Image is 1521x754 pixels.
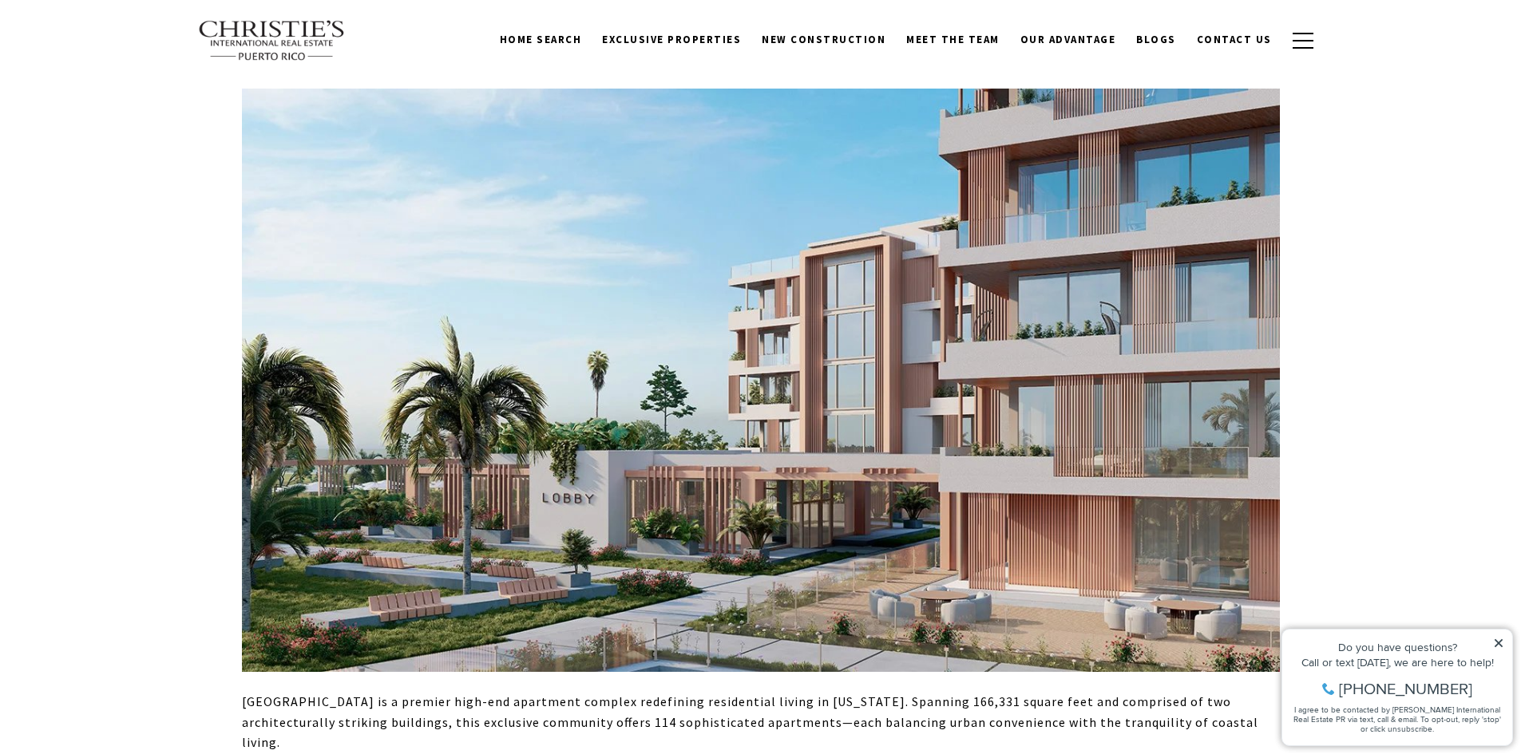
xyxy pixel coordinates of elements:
span: [PHONE_NUMBER] [65,75,199,91]
span: Our Advantage [1020,33,1116,46]
a: Blogs [1126,25,1186,55]
span: New Construction [762,33,885,46]
span: Contact Us [1197,33,1272,46]
div: Do you have questions? [17,36,231,47]
a: New Construction [751,25,896,55]
button: button [1282,18,1324,64]
div: Call or text [DATE], we are here to help! [17,51,231,62]
span: I agree to be contacted by [PERSON_NAME] International Real Estate PR via text, call & email. To ... [20,98,228,128]
span: Blogs [1136,33,1176,46]
a: Contact Us [1186,25,1282,55]
a: Exclusive Properties [592,25,751,55]
a: Meet the Team [896,25,1010,55]
p: [GEOGRAPHIC_DATA] is a premier high-end apartment complex redefining residential living in [US_ST... [242,692,1280,753]
a: Our Advantage [1010,25,1127,55]
span: Exclusive Properties [602,33,741,46]
img: A modern building with a lobby, surrounded by palm trees and landscaped gardens, featuring large ... [242,89,1280,673]
img: Christie's International Real Estate text transparent background [198,20,347,61]
a: Home Search [489,25,592,55]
